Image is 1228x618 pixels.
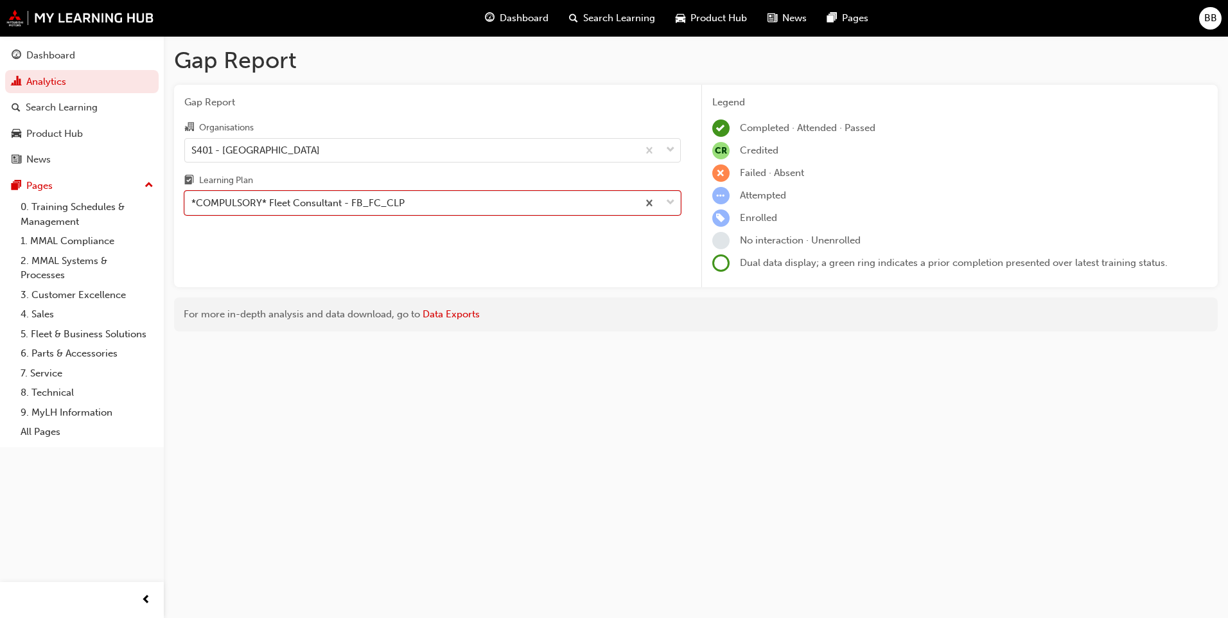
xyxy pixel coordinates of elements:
span: learningRecordVerb_ENROLL-icon [712,209,730,227]
span: chart-icon [12,76,21,88]
span: null-icon [712,142,730,159]
span: Search Learning [583,11,655,26]
span: prev-icon [141,592,151,608]
div: *COMPULSORY* Fleet Consultant - FB_FC_CLP [191,196,405,211]
a: 4. Sales [15,305,159,324]
span: down-icon [666,142,675,159]
div: News [26,152,51,167]
span: Failed · Absent [740,167,804,179]
span: Completed · Attended · Passed [740,122,875,134]
a: 2. MMAL Systems & Processes [15,251,159,285]
span: pages-icon [12,181,21,192]
a: Search Learning [5,96,159,119]
h1: Gap Report [174,46,1218,75]
span: pages-icon [827,10,837,26]
a: 3. Customer Excellence [15,285,159,305]
a: 6. Parts & Accessories [15,344,159,364]
div: S401 - [GEOGRAPHIC_DATA] [191,143,320,157]
span: News [782,11,807,26]
span: Dashboard [500,11,548,26]
span: Attempted [740,190,786,201]
a: Dashboard [5,44,159,67]
span: learningRecordVerb_COMPLETE-icon [712,119,730,137]
span: Enrolled [740,212,777,224]
a: News [5,148,159,172]
span: news-icon [12,154,21,166]
span: Pages [842,11,868,26]
span: organisation-icon [184,122,194,134]
button: Pages [5,174,159,198]
a: 1. MMAL Compliance [15,231,159,251]
span: up-icon [145,177,153,194]
button: BB [1199,7,1222,30]
a: pages-iconPages [817,5,879,31]
span: learningRecordVerb_NONE-icon [712,232,730,249]
a: All Pages [15,422,159,442]
span: Dual data display; a green ring indicates a prior completion presented over latest training status. [740,257,1168,269]
a: 8. Technical [15,383,159,403]
span: BB [1204,11,1217,26]
a: search-iconSearch Learning [559,5,665,31]
div: Learning Plan [199,174,253,187]
a: news-iconNews [757,5,817,31]
span: guage-icon [12,50,21,62]
span: car-icon [676,10,685,26]
a: Data Exports [423,308,480,320]
a: car-iconProduct Hub [665,5,757,31]
span: No interaction · Unenrolled [740,234,861,246]
span: Credited [740,145,778,156]
span: search-icon [569,10,578,26]
span: news-icon [767,10,777,26]
img: mmal [6,10,154,26]
a: 9. MyLH Information [15,403,159,423]
div: Legend [712,95,1208,110]
div: Search Learning [26,100,98,115]
span: learningRecordVerb_ATTEMPT-icon [712,187,730,204]
div: Dashboard [26,48,75,63]
div: Product Hub [26,127,83,141]
span: car-icon [12,128,21,140]
span: Product Hub [690,11,747,26]
a: 7. Service [15,364,159,384]
span: search-icon [12,102,21,114]
span: guage-icon [485,10,495,26]
span: learningRecordVerb_FAIL-icon [712,164,730,182]
button: DashboardAnalyticsSearch LearningProduct HubNews [5,41,159,174]
span: learningplan-icon [184,175,194,187]
div: For more in-depth analysis and data download, go to [184,307,1208,322]
a: guage-iconDashboard [475,5,559,31]
a: 0. Training Schedules & Management [15,197,159,231]
span: Gap Report [184,95,681,110]
div: Organisations [199,121,254,134]
a: Product Hub [5,122,159,146]
a: 5. Fleet & Business Solutions [15,324,159,344]
a: Analytics [5,70,159,94]
div: Pages [26,179,53,193]
span: down-icon [666,195,675,211]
